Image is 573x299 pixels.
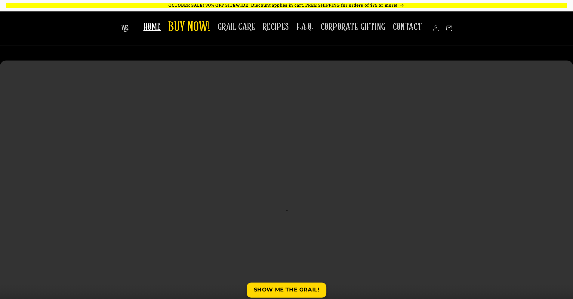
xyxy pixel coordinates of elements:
[217,21,255,33] span: GRAIL CARE
[317,17,389,36] a: CORPORATE GIFTING
[6,3,567,8] p: OCTOBER SALE! 30% OFF SITEWIDE! Discount applies in cart. FREE SHIPPING for orders of $75 or more!
[168,19,210,36] span: BUY NOW!
[296,21,313,33] span: F.A.Q.
[140,17,165,36] a: HOME
[293,17,317,36] a: F.A.Q.
[143,21,161,33] span: HOME
[321,21,386,33] span: CORPORATE GIFTING
[389,17,426,36] a: CONTACT
[165,16,214,39] a: BUY NOW!
[121,25,129,32] img: The Whiskey Grail
[214,17,259,36] a: GRAIL CARE
[263,21,289,33] span: RECIPES
[393,21,422,33] span: CONTACT
[259,17,293,36] a: RECIPES
[247,283,327,297] a: SHOW ME THE GRAIL!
